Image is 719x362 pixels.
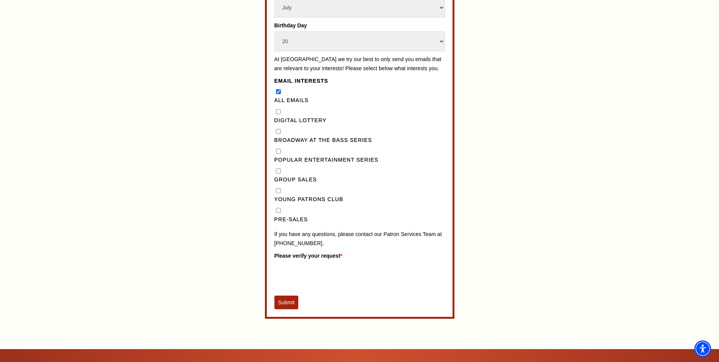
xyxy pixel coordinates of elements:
[274,96,445,105] label: All Emails
[274,55,445,73] p: At [GEOGRAPHIC_DATA] we try our best to only send you emails that are relevant to your interests!...
[274,77,445,86] legend: Email Interests
[274,21,445,30] label: Birthday Day
[274,136,445,145] label: Broadway at the Bass Series
[694,340,711,357] div: Accessibility Menu
[274,195,445,204] label: Young Patrons Club
[274,252,445,260] label: Please verify your request
[274,175,445,184] label: Group Sales
[274,296,299,309] button: Submit
[274,116,445,125] label: Digital Lottery
[274,215,445,224] label: Pre-Sales
[274,230,445,248] p: If you have any questions, please contact our Patron Services Team at [PHONE_NUMBER].
[274,156,445,165] label: Popular Entertainment Series
[274,262,390,292] iframe: reCAPTCHA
